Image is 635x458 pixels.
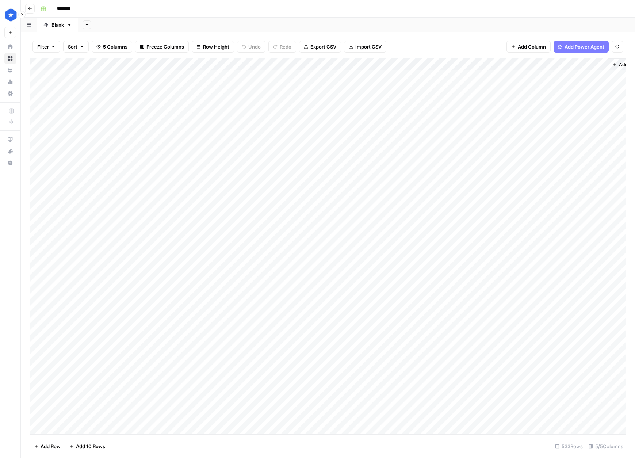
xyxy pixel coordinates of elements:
[4,41,16,53] a: Home
[4,157,16,169] button: Help + Support
[32,41,60,53] button: Filter
[310,43,336,50] span: Export CSV
[41,443,61,450] span: Add Row
[4,8,18,22] img: ConsumerAffairs Logo
[146,43,184,50] span: Freeze Columns
[192,41,234,53] button: Row Height
[4,134,16,145] a: AirOps Academy
[92,41,132,53] button: 5 Columns
[237,41,265,53] button: Undo
[65,440,110,452] button: Add 10 Rows
[135,41,189,53] button: Freeze Columns
[37,43,49,50] span: Filter
[554,41,609,53] button: Add Power Agent
[37,18,78,32] a: Blank
[344,41,386,53] button: Import CSV
[280,43,291,50] span: Redo
[63,41,89,53] button: Sort
[4,76,16,88] a: Usage
[30,440,65,452] button: Add Row
[4,64,16,76] a: Your Data
[4,53,16,64] a: Browse
[299,41,341,53] button: Export CSV
[4,88,16,99] a: Settings
[268,41,296,53] button: Redo
[355,43,382,50] span: Import CSV
[4,145,16,157] button: What's new?
[506,41,551,53] button: Add Column
[51,21,64,28] div: Blank
[586,440,626,452] div: 5/5 Columns
[203,43,229,50] span: Row Height
[565,43,604,50] span: Add Power Agent
[552,440,586,452] div: 533 Rows
[5,146,16,157] div: What's new?
[68,43,77,50] span: Sort
[4,6,16,24] button: Workspace: ConsumerAffairs
[103,43,127,50] span: 5 Columns
[76,443,105,450] span: Add 10 Rows
[248,43,261,50] span: Undo
[518,43,546,50] span: Add Column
